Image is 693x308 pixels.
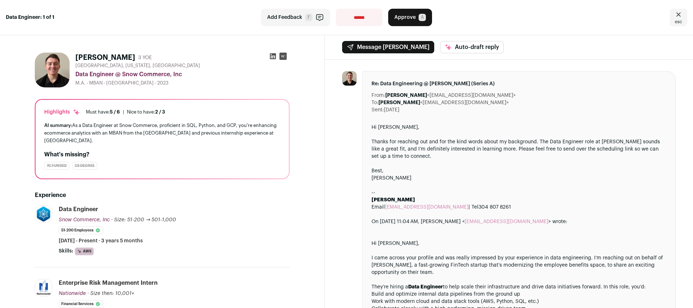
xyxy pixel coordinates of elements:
[72,162,97,170] div: CS degree
[372,218,667,233] blockquote: On [DATE] 11:04 AM, [PERSON_NAME] < > wrote:
[59,226,103,234] li: 51-200 employees
[59,237,143,245] span: [DATE] - Present · 3 years 5 months
[86,109,165,115] ul: |
[372,254,667,276] div: I came across your profile and was really impressed by your experience in data engineering. I’m r...
[342,41,434,53] button: Message [PERSON_NAME]
[138,54,152,61] div: 3 YOE
[372,167,667,174] div: Best,
[394,14,416,21] span: Approve
[385,205,469,210] a: [EMAIL_ADDRESS][DOMAIN_NAME]
[378,99,509,106] dd: <[EMAIL_ADDRESS][DOMAIN_NAME]>
[372,99,378,106] dt: To:
[408,284,443,289] strong: Data Engineer
[384,106,399,114] dd: [DATE]
[75,80,290,86] div: M.A. - MBAN - [GEOGRAPHIC_DATA] - 2023
[75,247,94,255] li: AWS
[75,63,200,69] span: [GEOGRAPHIC_DATA], [US_STATE], [GEOGRAPHIC_DATA]
[44,122,280,144] div: As a Data Engineer at Snow Commerce, proficient in SQL, Python, and GCP, you're enhancing ecommer...
[670,9,687,26] a: Close
[111,217,176,222] span: · Size: 51-200 → 501-1,000
[385,93,427,98] b: [PERSON_NAME]
[372,298,667,305] li: Work with modern cloud and data stack tools (AWS, Python, SQL, etc.)
[372,190,375,195] span: --
[385,92,516,99] dd: <[EMAIL_ADDRESS][DOMAIN_NAME]>
[509,205,511,210] a: 1
[440,41,504,53] button: Auto-draft reply
[372,197,415,202] b: [PERSON_NAME]
[35,206,52,222] img: f2d213a11df9b8f2702345a8bc46a5bd69e0017d1e7b7d4868cc0b24bb2d5cd1.jpg
[372,283,667,291] div: They’re hiring a to help scale their infrastructure and drive data initiatives forward. In this r...
[419,14,426,21] span: A
[75,70,290,79] div: Data Engineer @ Snow Commerce, Inc
[35,191,290,200] h2: Experience
[44,150,280,159] h2: What's missing?
[372,174,667,182] div: [PERSON_NAME]
[372,240,667,247] div: Hi [PERSON_NAME],
[388,9,432,26] button: Approve A
[44,108,80,116] div: Highlights
[267,14,302,21] span: Add Feedback
[261,9,330,26] button: Add Feedback F
[44,162,69,170] div: YC Funded
[35,279,52,296] img: c865aceac106d0547ff58e5cde551deff3046766ecd2e2cafb869d31131a4842.jpg
[59,217,110,222] span: Snow Commerce, Inc
[372,80,667,87] span: Re: Data Engineering @ [PERSON_NAME] (Series A)
[478,205,509,210] a: 304 807 826
[59,291,86,296] span: Nationwide
[305,14,312,21] span: F
[378,100,420,105] b: [PERSON_NAME]
[465,219,548,224] a: [EMAIL_ADDRESS][DOMAIN_NAME]
[372,92,385,99] dt: From:
[59,205,98,213] div: Data Engineer
[44,123,72,128] span: AI summary:
[59,300,103,308] li: Financial Services
[59,247,73,255] span: Skills:
[155,110,165,114] span: 2 / 3
[75,53,135,63] h1: [PERSON_NAME]
[35,53,70,87] img: a6ffad33f932c1e38b3f5b028fff1b84058723ebc68ca2a69417f5026d0f8dcf.jpg
[127,109,165,115] div: Nice to have:
[110,110,120,114] span: 5 / 6
[372,197,511,210] span: Email | Tel
[86,109,120,115] div: Must have:
[372,291,667,298] li: Build and optimize internal data pipelines from the ground up
[87,291,134,296] span: · Size then: 10,001+
[59,279,158,287] div: Enterprise Risk Management Intern
[6,14,54,21] strong: Data Engineer: 1 of 1
[675,19,682,25] span: esc
[372,124,667,131] div: Hi [PERSON_NAME],
[372,138,667,160] div: Thanks for reaching out and for the kind words about my background. The Data Engineer role at [PE...
[372,106,384,114] dt: Sent:
[342,71,357,86] img: a6ffad33f932c1e38b3f5b028fff1b84058723ebc68ca2a69417f5026d0f8dcf.jpg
